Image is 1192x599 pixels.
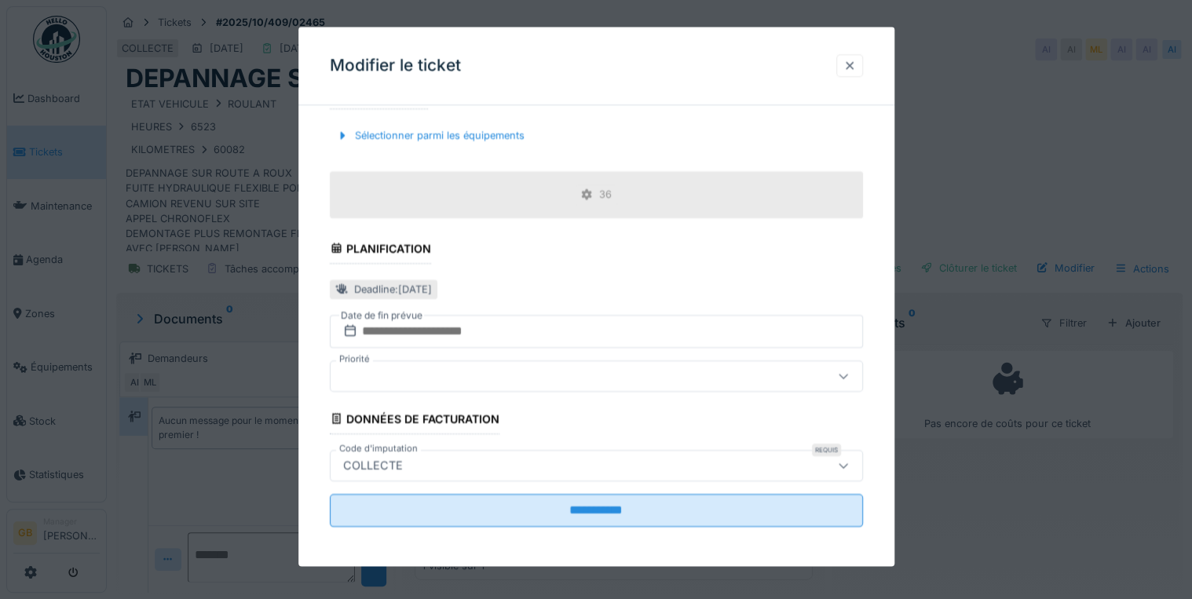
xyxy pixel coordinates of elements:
[339,307,424,324] label: Date de fin prévue
[330,82,429,109] div: Localisation
[330,237,432,264] div: Planification
[330,56,461,75] h3: Modifier le ticket
[330,407,500,434] div: Données de facturation
[337,457,409,474] div: COLLECTE
[330,125,531,146] div: Sélectionner parmi les équipements
[336,442,421,455] label: Code d'imputation
[599,188,612,203] div: 36
[812,444,841,456] div: Requis
[354,282,432,297] div: Deadline : [DATE]
[336,352,373,366] label: Priorité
